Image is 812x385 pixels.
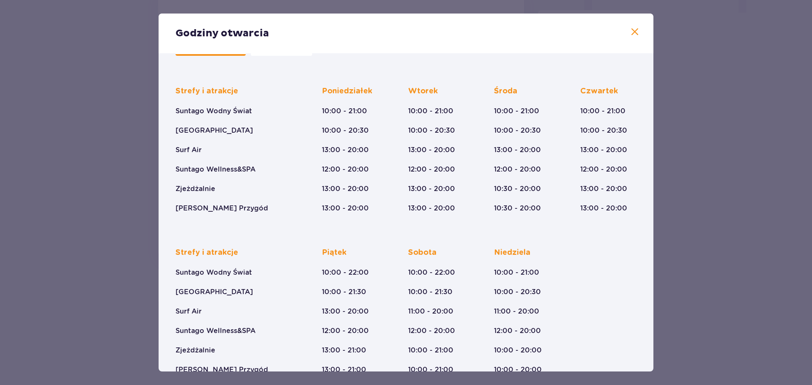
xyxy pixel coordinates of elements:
[176,145,202,155] p: Surf Air
[322,106,367,116] p: 10:00 - 21:00
[408,86,438,96] p: Wtorek
[176,126,253,135] p: [GEOGRAPHIC_DATA]
[176,86,238,96] p: Strefy i atrakcje
[322,365,366,374] p: 13:00 - 21:00
[322,184,369,194] p: 13:00 - 20:00
[494,326,541,336] p: 12:00 - 20:00
[408,184,455,194] p: 13:00 - 20:00
[494,346,542,355] p: 10:00 - 20:00
[408,106,453,116] p: 10:00 - 21:00
[408,145,455,155] p: 13:00 - 20:00
[580,184,627,194] p: 13:00 - 20:00
[408,165,455,174] p: 12:00 - 20:00
[322,145,369,155] p: 13:00 - 20:00
[322,326,369,336] p: 12:00 - 20:00
[176,307,202,316] p: Surf Air
[494,184,541,194] p: 10:30 - 20:00
[494,268,539,277] p: 10:00 - 21:00
[494,86,517,96] p: Środa
[494,287,541,297] p: 10:00 - 20:30
[494,365,542,374] p: 10:00 - 20:00
[176,204,268,213] p: [PERSON_NAME] Przygód
[580,86,618,96] p: Czwartek
[176,184,215,194] p: Zjeżdżalnie
[176,287,253,297] p: [GEOGRAPHIC_DATA]
[494,106,539,116] p: 10:00 - 21:00
[580,126,627,135] p: 10:00 - 20:30
[322,86,372,96] p: Poniedziałek
[408,346,453,355] p: 10:00 - 21:00
[580,204,627,213] p: 13:00 - 20:00
[408,326,455,336] p: 12:00 - 20:00
[322,126,369,135] p: 10:00 - 20:30
[494,165,541,174] p: 12:00 - 20:00
[176,106,252,116] p: Suntago Wodny Świat
[494,145,541,155] p: 13:00 - 20:00
[494,204,541,213] p: 10:30 - 20:00
[176,326,255,336] p: Suntago Wellness&SPA
[322,287,366,297] p: 10:00 - 21:30
[408,268,455,277] p: 10:00 - 22:00
[322,165,369,174] p: 12:00 - 20:00
[322,248,346,258] p: Piątek
[176,268,252,277] p: Suntago Wodny Świat
[176,165,255,174] p: Suntago Wellness&SPA
[580,165,627,174] p: 12:00 - 20:00
[580,106,625,116] p: 10:00 - 21:00
[408,204,455,213] p: 13:00 - 20:00
[322,346,366,355] p: 13:00 - 21:00
[322,268,369,277] p: 10:00 - 22:00
[494,126,541,135] p: 10:00 - 20:30
[322,204,369,213] p: 13:00 - 20:00
[408,365,453,374] p: 10:00 - 21:00
[580,145,627,155] p: 13:00 - 20:00
[322,307,369,316] p: 13:00 - 20:00
[408,248,436,258] p: Sobota
[176,248,238,258] p: Strefy i atrakcje
[494,307,539,316] p: 11:00 - 20:00
[176,346,215,355] p: Zjeżdżalnie
[408,287,453,297] p: 10:00 - 21:30
[408,307,453,316] p: 11:00 - 20:00
[176,365,268,374] p: [PERSON_NAME] Przygód
[176,27,269,40] p: Godziny otwarcia
[408,126,455,135] p: 10:00 - 20:30
[494,248,530,258] p: Niedziela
